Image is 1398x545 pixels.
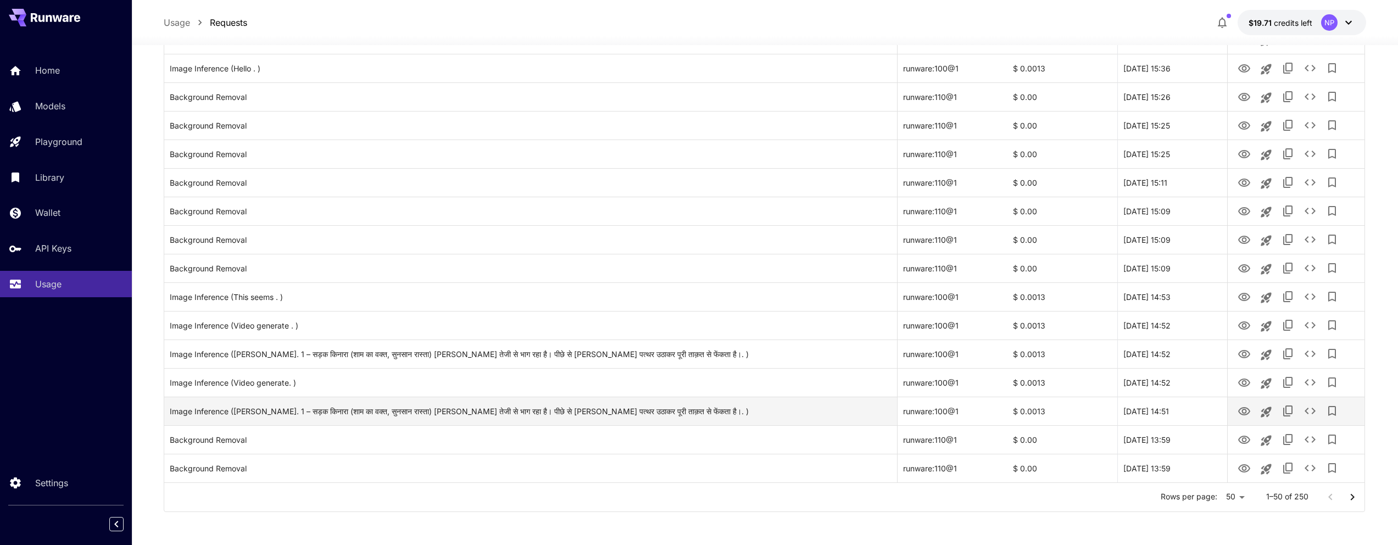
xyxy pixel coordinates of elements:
div: 27 Sep, 2025 15:11 [1117,168,1227,197]
div: 50 [1222,489,1249,505]
button: See details [1299,371,1321,393]
button: View [1233,371,1255,393]
button: Copy TaskUUID [1277,343,1299,365]
div: runware:100@1 [898,311,1007,340]
button: See details [1299,429,1321,451]
button: See details [1299,257,1321,279]
button: Launch in playground [1255,458,1277,480]
p: 1–50 of 250 [1266,491,1308,502]
div: Click to copy prompt [170,369,892,397]
div: Click to copy prompt [170,112,892,140]
button: See details [1299,286,1321,308]
div: Click to copy prompt [170,226,892,254]
div: runware:100@1 [898,397,1007,425]
button: Go to next page [1341,486,1363,508]
button: Copy TaskUUID [1277,143,1299,165]
button: Launch in playground [1255,173,1277,194]
button: Copy TaskUUID [1277,371,1299,393]
button: View [1233,85,1255,108]
button: Add to library [1321,286,1343,308]
button: Copy TaskUUID [1277,429,1299,451]
button: Launch in playground [1255,201,1277,223]
button: Collapse sidebar [109,517,124,531]
p: Settings [35,476,68,490]
div: $ 0.00 [1007,254,1117,282]
button: Copy TaskUUID [1277,457,1299,479]
button: Copy TaskUUID [1277,257,1299,279]
button: Launch in playground [1255,87,1277,109]
div: Collapse sidebar [118,514,132,534]
button: See details [1299,457,1321,479]
div: runware:110@1 [898,140,1007,168]
div: runware:110@1 [898,111,1007,140]
button: View [1233,171,1255,193]
button: Add to library [1321,143,1343,165]
div: Click to copy prompt [170,197,892,225]
button: Launch in playground [1255,58,1277,80]
p: Wallet [35,206,60,219]
button: Copy TaskUUID [1277,200,1299,222]
button: See details [1299,86,1321,108]
div: $ 0.00 [1007,225,1117,254]
div: runware:100@1 [898,54,1007,82]
button: See details [1299,57,1321,79]
div: $ 0.00 [1007,197,1117,225]
button: $19.7087NP [1238,10,1366,35]
button: Add to library [1321,457,1343,479]
p: Playground [35,135,82,148]
div: Click to copy prompt [170,454,892,482]
button: Copy TaskUUID [1277,57,1299,79]
div: Click to copy prompt [170,83,892,111]
button: See details [1299,343,1321,365]
button: Launch in playground [1255,144,1277,166]
div: Click to copy prompt [170,54,892,82]
button: Copy TaskUUID [1277,286,1299,308]
button: Add to library [1321,429,1343,451]
button: Copy TaskUUID [1277,400,1299,422]
div: Click to copy prompt [170,254,892,282]
div: 27 Sep, 2025 15:25 [1117,140,1227,168]
button: See details [1299,229,1321,251]
div: $ 0.00 [1007,82,1117,111]
div: $ 0.0013 [1007,340,1117,368]
button: Copy TaskUUID [1277,171,1299,193]
div: 27 Sep, 2025 15:26 [1117,82,1227,111]
button: Launch in playground [1255,115,1277,137]
span: credits left [1274,18,1312,27]
button: See details [1299,200,1321,222]
button: See details [1299,143,1321,165]
button: Launch in playground [1255,401,1277,423]
button: Add to library [1321,257,1343,279]
button: Copy TaskUUID [1277,229,1299,251]
div: 27 Sep, 2025 14:52 [1117,340,1227,368]
button: Launch in playground [1255,258,1277,280]
a: Requests [210,16,247,29]
button: Add to library [1321,229,1343,251]
div: 27 Sep, 2025 14:53 [1117,282,1227,311]
div: runware:110@1 [898,225,1007,254]
div: Click to copy prompt [170,340,892,368]
span: $19.71 [1249,18,1274,27]
button: Add to library [1321,314,1343,336]
div: $ 0.0013 [1007,282,1117,311]
div: runware:110@1 [898,197,1007,225]
div: $ 0.0013 [1007,54,1117,82]
button: Launch in playground [1255,430,1277,452]
div: $ 0.0013 [1007,311,1117,340]
div: 27 Sep, 2025 13:59 [1117,454,1227,482]
button: See details [1299,400,1321,422]
button: Add to library [1321,400,1343,422]
button: Add to library [1321,57,1343,79]
button: Launch in playground [1255,372,1277,394]
p: API Keys [35,242,71,255]
button: Add to library [1321,86,1343,108]
p: Library [35,171,64,184]
button: Launch in playground [1255,230,1277,252]
p: Rows per page: [1161,491,1217,502]
div: $ 0.00 [1007,168,1117,197]
div: 27 Sep, 2025 14:52 [1117,368,1227,397]
div: $ 0.0013 [1007,368,1117,397]
button: View [1233,228,1255,251]
div: runware:100@1 [898,282,1007,311]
